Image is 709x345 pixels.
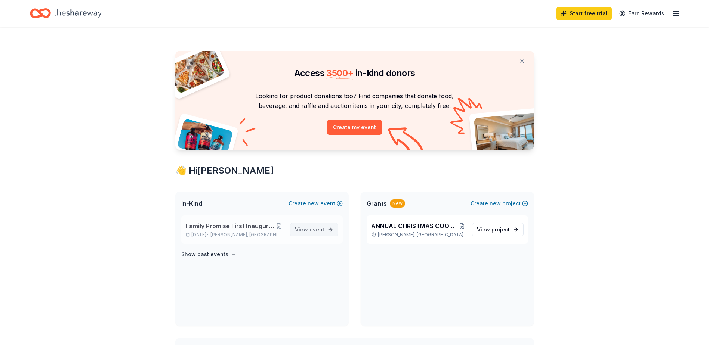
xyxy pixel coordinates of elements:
span: [PERSON_NAME], [GEOGRAPHIC_DATA] [210,232,284,238]
span: In-Kind [181,199,202,208]
a: View project [472,223,524,236]
img: Curvy arrow [388,127,425,155]
div: 👋 Hi [PERSON_NAME] [175,165,534,177]
a: Earn Rewards [615,7,669,20]
span: project [491,226,510,233]
p: [DATE] • [186,232,284,238]
span: event [309,226,324,233]
span: View [295,225,324,234]
span: new [490,199,501,208]
h4: Show past events [181,250,228,259]
a: Start free trial [556,7,612,20]
p: Looking for product donations too? Find companies that donate food, beverage, and raffle and auct... [184,91,525,111]
span: Family Promise First Inaugural "Tea With a Twist" [186,221,275,230]
span: View [477,225,510,234]
span: new [308,199,319,208]
span: 3500 + [326,68,353,78]
img: Pizza [167,46,225,94]
button: Createnewproject [471,199,528,208]
a: View event [290,223,338,236]
button: Createnewevent [289,199,343,208]
span: Access in-kind donors [294,68,415,78]
div: New [390,199,405,208]
button: Create my event [327,120,382,135]
span: Grants [367,199,387,208]
button: Show past events [181,250,237,259]
span: ANNUAL CHRISTMAS COOKIE SALE & SILENT AUCTION [371,221,458,230]
p: [PERSON_NAME], [GEOGRAPHIC_DATA] [371,232,466,238]
a: Home [30,4,102,22]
